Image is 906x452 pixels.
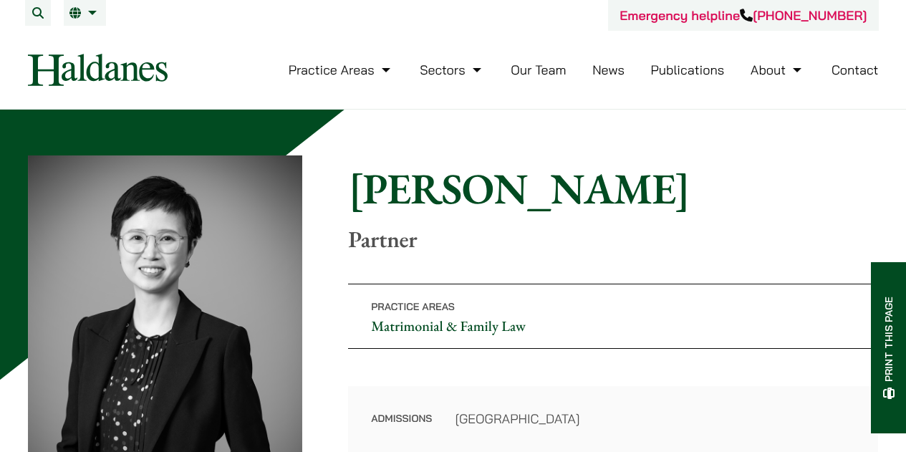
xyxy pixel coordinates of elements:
[592,62,625,78] a: News
[751,62,805,78] a: About
[371,317,526,335] a: Matrimonial & Family Law
[620,7,867,24] a: Emergency helpline[PHONE_NUMBER]
[289,62,394,78] a: Practice Areas
[371,300,455,313] span: Practice Areas
[69,7,100,19] a: EN
[455,409,855,428] dd: [GEOGRAPHIC_DATA]
[348,163,878,214] h1: [PERSON_NAME]
[371,409,432,448] dt: Admissions
[28,54,168,86] img: Logo of Haldanes
[651,62,725,78] a: Publications
[348,226,878,253] p: Partner
[511,62,566,78] a: Our Team
[420,62,484,78] a: Sectors
[832,62,879,78] a: Contact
